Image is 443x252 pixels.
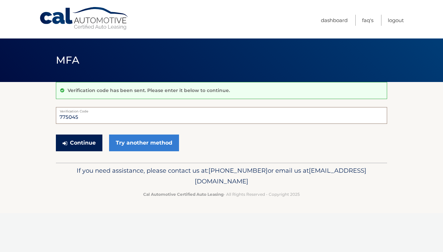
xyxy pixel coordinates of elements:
span: [PHONE_NUMBER] [208,167,268,174]
span: MFA [56,54,79,66]
a: Try another method [109,135,179,151]
a: Dashboard [321,15,348,26]
p: - All Rights Reserved - Copyright 2025 [60,191,383,198]
p: If you need assistance, please contact us at: or email us at [60,165,383,187]
strong: Cal Automotive Certified Auto Leasing [143,192,224,197]
a: FAQ's [362,15,373,26]
a: Logout [388,15,404,26]
button: Continue [56,135,102,151]
span: [EMAIL_ADDRESS][DOMAIN_NAME] [195,167,366,185]
p: Verification code has been sent. Please enter it below to continue. [68,87,230,93]
label: Verification Code [56,107,387,112]
a: Cal Automotive [39,7,129,30]
input: Verification Code [56,107,387,124]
